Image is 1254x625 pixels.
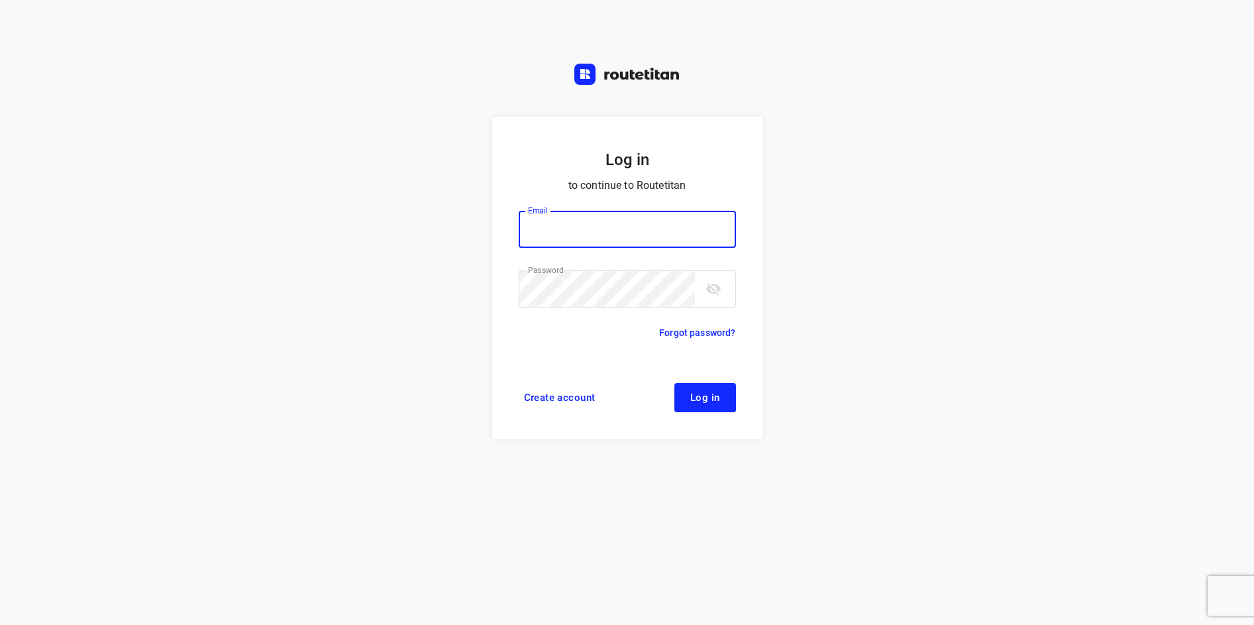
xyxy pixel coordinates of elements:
[519,148,736,171] h5: Log in
[574,64,680,88] a: Routetitan
[659,325,735,341] a: Forgot password?
[574,64,680,85] img: Routetitan
[519,383,601,412] a: Create account
[690,392,720,403] span: Log in
[700,276,727,302] button: toggle password visibility
[519,176,736,195] p: to continue to Routetitan
[524,392,596,403] span: Create account
[674,383,736,412] button: Log in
